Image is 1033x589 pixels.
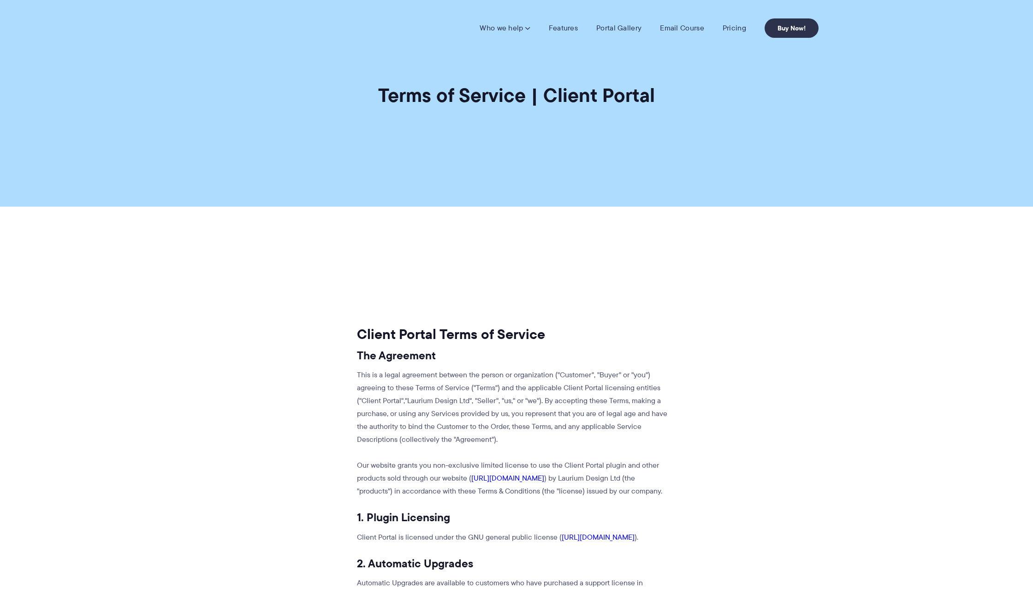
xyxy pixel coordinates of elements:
[596,24,641,33] a: Portal Gallery
[549,24,578,33] a: Features
[357,531,671,544] p: Client Portal is licensed under the GNU general public license ( ).
[480,24,530,33] a: Who we help
[357,459,671,498] p: Our website grants you non-exclusive limited license to use the Client Portal plugin and other pr...
[562,532,635,542] a: [URL][DOMAIN_NAME]
[357,369,671,446] p: This is a legal agreement between the person or organization ("Customer", "Buyer" or "you") agree...
[357,326,671,343] h2: Client Portal Terms of Service
[660,24,704,33] a: Email Course
[378,83,655,107] h1: Terms of Service | Client Portal
[471,473,544,483] a: [URL][DOMAIN_NAME]
[357,349,671,363] h3: The Agreement
[723,24,746,33] a: Pricing
[765,18,819,38] a: Buy Now!
[357,557,671,571] h3: 2. Automatic Upgrades
[357,511,671,524] h3: 1. Plugin Licensing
